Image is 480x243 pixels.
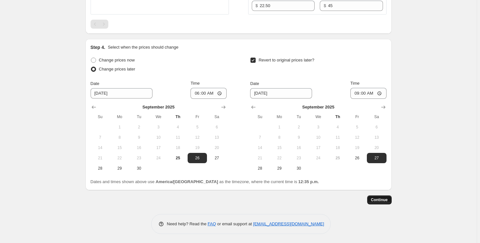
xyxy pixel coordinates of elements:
button: Tuesday September 30 2025 [129,163,149,173]
button: Monday September 15 2025 [110,143,129,153]
span: or email support at [216,221,253,226]
span: 20 [210,145,224,150]
span: 21 [93,155,107,161]
span: 4 [330,125,345,130]
button: Tuesday September 23 2025 [289,153,309,163]
input: 12:00 [350,88,387,99]
span: 26 [190,155,204,161]
th: Saturday [207,112,226,122]
span: 19 [350,145,364,150]
span: 2 [292,125,306,130]
span: Time [191,81,200,86]
button: Thursday September 18 2025 [328,143,347,153]
button: Monday September 8 2025 [110,132,129,143]
span: Sa [369,114,384,119]
button: Monday September 1 2025 [270,122,289,132]
button: Continue [367,195,392,204]
span: Fr [190,114,204,119]
th: Friday [348,112,367,122]
button: Sunday September 28 2025 [91,163,110,173]
button: Wednesday September 17 2025 [149,143,168,153]
button: Saturday September 27 2025 [367,153,386,163]
span: 12 [190,135,204,140]
span: Su [253,114,267,119]
span: $ [256,3,258,8]
button: Saturday September 13 2025 [207,132,226,143]
button: Wednesday September 24 2025 [149,153,168,163]
span: 19 [190,145,204,150]
span: Revert to original prices later? [259,58,314,62]
span: Sa [210,114,224,119]
span: 26 [350,155,364,161]
span: 27 [210,155,224,161]
button: Show previous month, August 2025 [249,103,258,112]
button: Friday September 12 2025 [348,132,367,143]
span: 14 [93,145,107,150]
span: 17 [151,145,165,150]
button: Today Thursday September 25 2025 [168,153,188,163]
span: 29 [272,166,287,171]
button: Thursday September 11 2025 [328,132,347,143]
span: 11 [171,135,185,140]
button: Today Thursday September 25 2025 [328,153,347,163]
nav: Pagination [91,20,108,29]
th: Sunday [250,112,269,122]
button: Tuesday September 9 2025 [129,132,149,143]
span: 21 [253,155,267,161]
button: Thursday September 4 2025 [168,122,188,132]
button: Wednesday September 10 2025 [309,132,328,143]
span: Change prices later [99,67,135,71]
span: 24 [311,155,325,161]
button: Wednesday September 17 2025 [309,143,328,153]
button: Saturday September 6 2025 [207,122,226,132]
span: Continue [371,197,388,202]
th: Saturday [367,112,386,122]
span: 7 [253,135,267,140]
th: Tuesday [129,112,149,122]
th: Wednesday [309,112,328,122]
span: 22 [272,155,287,161]
span: 30 [132,166,146,171]
span: 14 [253,145,267,150]
span: 3 [151,125,165,130]
button: Monday September 22 2025 [110,153,129,163]
button: Saturday September 27 2025 [207,153,226,163]
span: 11 [330,135,345,140]
span: Tu [132,114,146,119]
button: Wednesday September 3 2025 [309,122,328,132]
button: Show previous month, August 2025 [89,103,98,112]
button: Friday September 5 2025 [188,122,207,132]
span: 25 [330,155,345,161]
span: 16 [132,145,146,150]
span: Date [250,81,259,86]
span: 8 [272,135,287,140]
button: Tuesday September 23 2025 [129,153,149,163]
span: 15 [113,145,127,150]
span: 4 [171,125,185,130]
span: 22 [113,155,127,161]
input: 9/25/2025 [91,88,152,98]
span: 17 [311,145,325,150]
span: 9 [132,135,146,140]
span: Date [91,81,99,86]
button: Friday September 12 2025 [188,132,207,143]
button: Sunday September 7 2025 [91,132,110,143]
p: Select when the prices should change [108,44,178,51]
span: 5 [350,125,364,130]
button: Sunday September 7 2025 [250,132,269,143]
button: Wednesday September 24 2025 [309,153,328,163]
span: 13 [369,135,384,140]
span: Tu [292,114,306,119]
span: 18 [171,145,185,150]
button: Friday September 26 2025 [348,153,367,163]
button: Saturday September 6 2025 [367,122,386,132]
button: Friday September 19 2025 [348,143,367,153]
button: Saturday September 13 2025 [367,132,386,143]
span: 6 [369,125,384,130]
button: Saturday September 20 2025 [207,143,226,153]
span: 23 [292,155,306,161]
span: 1 [113,125,127,130]
th: Sunday [91,112,110,122]
th: Friday [188,112,207,122]
span: 10 [151,135,165,140]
